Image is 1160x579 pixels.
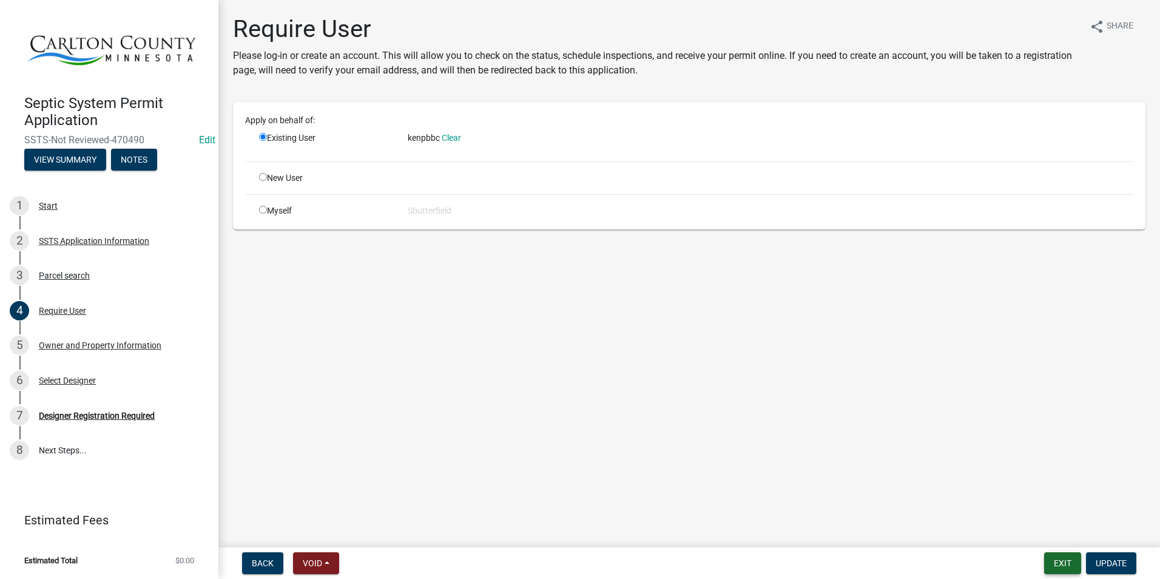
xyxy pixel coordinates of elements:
span: SSTS-Not Reviewed-470490 [24,134,194,146]
div: 7 [10,406,29,425]
div: Owner and Property Information [39,341,161,350]
div: Parcel search [39,271,90,280]
wm-modal-confirm: Notes [111,155,157,165]
p: Please log-in or create an account. This will allow you to check on the status, schedule inspecti... [233,49,1080,78]
a: Clear [442,133,461,143]
span: $0.00 [175,557,194,564]
button: Back [242,552,283,574]
div: New User [250,172,399,185]
span: Estimated Total [24,557,78,564]
img: Carlton County, Minnesota [24,13,199,82]
button: Void [293,552,339,574]
button: Exit [1044,552,1081,574]
div: Select Designer [39,376,96,385]
i: share [1090,19,1104,34]
button: shareShare [1080,15,1143,38]
span: Void [303,558,322,568]
div: Require User [39,306,86,315]
wm-modal-confirm: Edit Application Number [199,134,215,146]
span: Update [1096,558,1127,568]
div: Existing User [250,132,399,152]
div: SSTS Application Information [39,237,149,245]
a: Edit [199,134,215,146]
span: Share [1107,19,1133,34]
div: 2 [10,231,29,251]
span: Back [252,558,274,568]
div: Myself [250,205,399,217]
div: Start [39,201,58,210]
div: 8 [10,441,29,460]
a: Estimated Fees [10,508,199,532]
div: 4 [10,301,29,320]
div: 5 [10,336,29,355]
button: View Summary [24,149,106,171]
h1: Require User [233,15,1080,44]
span: kenpbbc [408,133,440,143]
div: Apply on behalf of: [236,114,1142,127]
div: 3 [10,266,29,285]
h4: Septic System Permit Application [24,95,209,130]
button: Notes [111,149,157,171]
div: 1 [10,196,29,215]
button: Update [1086,552,1136,574]
div: Designer Registration Required [39,411,155,420]
div: 6 [10,371,29,390]
wm-modal-confirm: Summary [24,155,106,165]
